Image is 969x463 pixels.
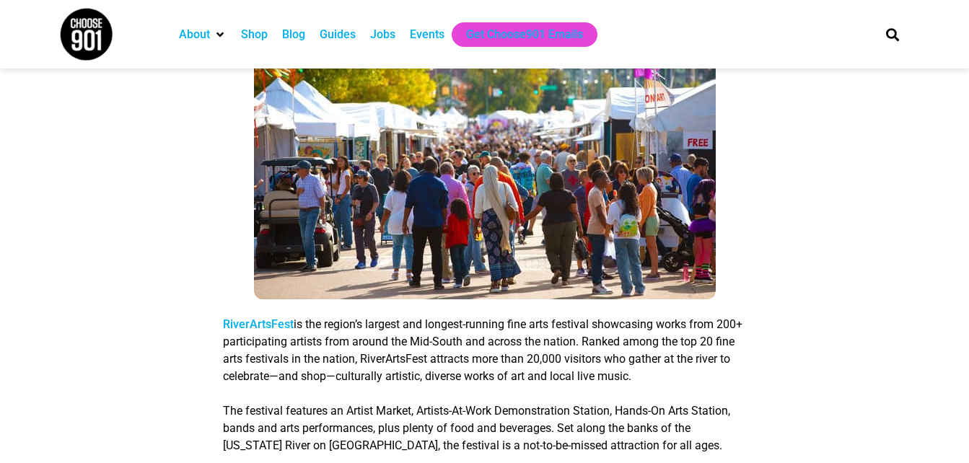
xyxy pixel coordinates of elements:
a: Shop [241,26,268,43]
p: The festival features an Artist Market, Artists-At-Work Demonstration Station, Hands-On Arts Stat... [223,402,747,454]
a: Get Choose901 Emails [466,26,583,43]
div: Search [880,22,904,46]
div: About [172,22,234,47]
a: Blog [282,26,305,43]
a: Jobs [370,26,395,43]
p: is the region’s largest and longest-running fine arts festival showcasing works from 200+ partici... [223,316,747,385]
a: Guides [320,26,356,43]
a: About [179,26,210,43]
a: RiverArtsFest [223,317,294,331]
a: Events [410,26,444,43]
nav: Main nav [172,22,861,47]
